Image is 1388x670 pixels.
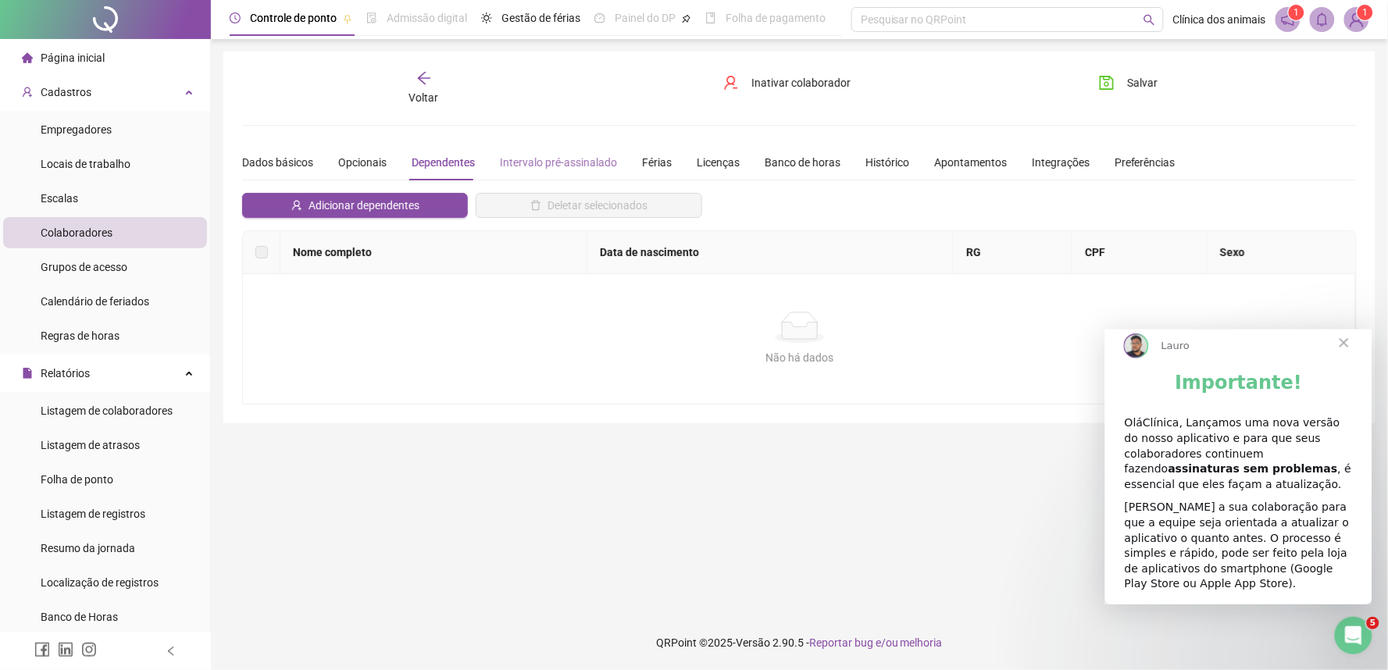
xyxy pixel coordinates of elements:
button: Salvar [1087,70,1169,95]
span: Painel do DP [615,12,676,24]
div: OláClínica, Lançamos uma nova versão do nosso aplicativo e para que seus colaboradores continuem ... [20,86,248,162]
span: user-add [22,87,33,98]
span: Regras de horas [41,330,120,342]
span: Listagem de registros [41,508,145,520]
img: 9420 [1345,8,1368,31]
span: arrow-left [416,70,432,86]
span: user-add [291,200,302,211]
span: save [1099,75,1115,91]
span: Folha de ponto [41,473,113,486]
span: Página inicial [41,52,105,64]
span: Relatórios [41,367,90,380]
span: Adicionar dependentes [309,197,419,214]
span: bell [1315,12,1329,27]
span: Locais de trabalho [41,158,130,170]
th: CPF [1072,231,1208,274]
span: Cadastros [41,86,91,98]
span: Controle de ponto [250,12,337,24]
th: Nome completo [280,231,587,274]
th: Sexo [1208,231,1357,274]
span: file [22,368,33,379]
button: Inativar colaborador [712,70,862,95]
span: notification [1281,12,1295,27]
div: Não há dados [261,349,1338,366]
span: Admissão digital [387,12,467,24]
span: Listagem de atrasos [41,439,140,451]
sup: Atualize o seu contato no menu Meus Dados [1358,5,1373,20]
span: linkedin [58,642,73,658]
div: Histórico [865,154,909,171]
span: book [705,12,716,23]
iframe: Intercom live chat mensagem [1105,330,1372,604]
span: Banco de Horas [41,611,118,623]
th: RG [954,231,1072,274]
span: Localização de registros [41,576,159,589]
b: assinaturas sem problemas [63,133,233,145]
span: home [22,52,33,63]
span: 5 [1367,617,1379,629]
span: left [166,646,177,657]
span: Reportar bug e/ou melhoria [809,636,943,649]
iframe: Intercom live chat [1335,617,1372,654]
div: Banco de horas [765,154,840,171]
th: Data de nascimento [587,231,954,274]
span: Resumo da jornada [41,542,135,554]
div: Intervalo pré-assinalado [500,154,617,171]
footer: QRPoint © 2025 - 2.90.5 - [211,615,1388,670]
span: Calendário de feriados [41,295,149,308]
span: instagram [81,642,97,658]
button: Adicionar dependentes [242,193,468,218]
span: 1 [1294,7,1300,18]
span: pushpin [343,14,352,23]
div: [PERSON_NAME] a sua colaboração para que a equipe seja orientada a atualizar o aplicativo o quant... [20,170,248,262]
span: sun [481,12,492,23]
span: Empregadores [41,123,112,136]
span: Gestão de férias [501,12,580,24]
span: search [1144,14,1155,26]
span: 1 [1363,7,1368,18]
span: clock-circle [230,12,241,23]
div: Férias [642,154,672,171]
span: Grupos de acesso [41,261,127,273]
div: Apontamentos [934,154,1007,171]
span: file-done [366,12,377,23]
span: Folha de pagamento [726,12,826,24]
span: pushpin [682,14,691,23]
div: Licenças [697,154,740,171]
sup: 1 [1289,5,1304,20]
button: Deletar selecionados [476,193,701,218]
span: Colaboradores [41,226,112,239]
span: Versão [736,636,770,649]
span: Salvar [1127,74,1158,91]
span: dashboard [594,12,605,23]
span: Escalas [41,192,78,205]
span: user-delete [723,75,739,91]
span: facebook [34,642,50,658]
div: Dados básicos [242,154,313,171]
div: Dependentes [412,154,475,171]
span: Listagem de colaboradores [41,404,173,417]
span: Clínica dos animais [1173,11,1266,28]
b: Importante! [70,42,198,64]
span: Inativar colaborador [751,74,851,91]
div: Integrações [1032,154,1090,171]
div: Preferências [1115,154,1176,171]
div: Opcionais [338,154,387,171]
span: Voltar [409,91,439,104]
